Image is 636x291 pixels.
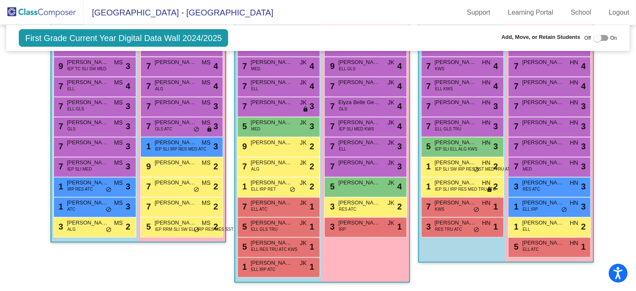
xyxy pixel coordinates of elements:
[522,219,564,227] span: [PERSON_NAME]
[67,66,107,72] span: IEP TC SLI SW MED
[240,162,247,171] span: 7
[328,182,335,191] span: 5
[435,226,462,232] span: RES TRU ATC
[424,202,431,211] span: 7
[482,179,491,187] span: HN
[144,61,151,71] span: 7
[114,98,123,107] span: MS
[522,199,564,207] span: [PERSON_NAME]
[67,166,92,172] span: IEP SLI MED
[435,158,476,167] span: [PERSON_NAME]
[570,158,578,167] span: HN
[338,199,380,207] span: [PERSON_NAME]
[114,158,123,167] span: MS
[114,118,123,127] span: MS
[202,138,211,147] span: MS
[494,220,498,233] span: 1
[155,86,163,92] span: ALG
[67,78,109,87] span: [PERSON_NAME]
[251,98,293,107] span: [PERSON_NAME]
[570,78,578,87] span: HN
[126,60,130,72] span: 3
[114,78,123,87] span: MS
[144,162,151,171] span: 9
[581,140,586,153] span: 3
[611,34,617,42] span: On
[155,146,206,152] span: IEP SLI IRP RES MED ATC
[494,160,498,173] span: 2
[202,78,211,87] span: MS
[328,162,335,171] span: 7
[512,162,519,171] span: 7
[202,98,211,107] span: MS
[193,227,199,233] span: do_not_disturb_alt
[56,142,63,151] span: 7
[581,80,586,92] span: 4
[240,242,247,251] span: 5
[114,138,123,147] span: MS
[397,220,402,233] span: 1
[67,199,109,207] span: [PERSON_NAME]
[67,158,109,167] span: [PERSON_NAME]
[388,158,394,167] span: JK
[155,58,196,66] span: [PERSON_NAME]
[126,200,130,213] span: 3
[202,158,211,167] span: MS
[512,142,519,151] span: 7
[388,219,394,227] span: JK
[328,82,335,91] span: 7
[67,226,76,232] span: ALG
[581,240,586,253] span: 1
[214,60,218,72] span: 4
[144,202,151,211] span: 7
[202,199,211,207] span: MS
[435,86,453,92] span: ELL KWS
[300,259,307,268] span: JK
[144,122,151,131] span: 7
[67,98,109,107] span: [PERSON_NAME]
[512,182,519,191] span: 3
[67,179,109,187] span: [PERSON_NAME]
[56,122,63,131] span: 7
[328,61,335,71] span: 9
[67,86,75,92] span: ELL
[338,78,380,87] span: [PERSON_NAME]
[251,186,276,192] span: ELL IRP RET
[106,186,112,193] span: do_not_disturb_alt
[310,80,314,92] span: 4
[424,142,431,151] span: 5
[214,100,218,112] span: 3
[300,58,307,67] span: JK
[114,179,123,187] span: MS
[214,220,218,233] span: 2
[339,106,347,112] span: GLS
[523,206,538,212] span: ELL IRP
[155,78,196,87] span: [PERSON_NAME]
[126,80,130,92] span: 4
[300,179,307,187] span: JK
[512,122,519,131] span: 7
[522,98,564,107] span: [PERSON_NAME]
[328,142,335,151] span: 7
[435,98,476,107] span: [PERSON_NAME]
[84,6,273,19] span: [GEOGRAPHIC_DATA] - [GEOGRAPHIC_DATA]
[126,220,130,233] span: 2
[328,202,335,211] span: 3
[300,98,307,107] span: JK
[251,199,293,207] span: [PERSON_NAME]
[214,140,218,153] span: 3
[570,98,578,107] span: HN
[339,66,356,72] span: ELL GLS
[193,186,199,193] span: do_not_disturb_alt
[424,222,431,231] span: 3
[300,199,307,207] span: JK
[338,98,380,107] span: Elyza Belle Geroche
[67,106,84,112] span: ELL GLS
[67,186,93,192] span: IRP RES ATC
[523,166,532,172] span: MED
[300,118,307,127] span: JK
[251,206,267,212] span: ELL ATC
[501,33,580,41] span: Add, Move, or Retain Students
[501,6,560,19] a: Learning Portal
[155,118,196,127] span: [PERSON_NAME]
